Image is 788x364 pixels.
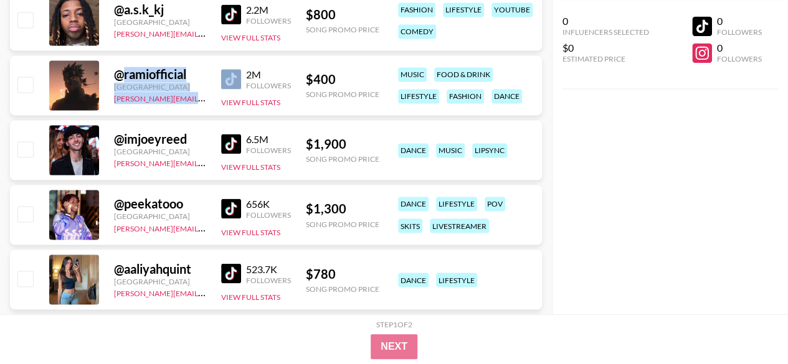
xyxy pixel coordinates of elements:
[376,320,412,329] div: Step 1 of 2
[246,275,291,284] div: Followers
[472,143,507,157] div: lipsync
[114,67,206,82] div: @ ramiofficial
[246,146,291,155] div: Followers
[398,218,422,233] div: skits
[443,2,484,17] div: lifestyle
[485,197,505,211] div: pov
[398,67,427,82] div: music
[221,33,280,42] button: View Full Stats
[114,212,206,221] div: [GEOGRAPHIC_DATA]
[306,25,379,34] div: Song Promo Price
[398,24,436,39] div: comedy
[398,197,429,211] div: dance
[306,7,379,22] div: $ 800
[563,27,649,37] div: Influencers Selected
[114,2,206,17] div: @ a.s.k_kj
[114,196,206,212] div: @ peekatooo
[246,16,291,26] div: Followers
[717,54,762,63] div: Followers
[491,89,522,103] div: dance
[306,72,379,87] div: $ 400
[306,90,379,99] div: Song Promo Price
[114,147,206,156] div: [GEOGRAPHIC_DATA]
[398,143,429,157] div: dance
[726,302,773,349] iframe: Drift Widget Chat Controller
[398,89,439,103] div: lifestyle
[114,17,206,27] div: [GEOGRAPHIC_DATA]
[114,261,206,276] div: @ aaliyahquint
[436,273,477,287] div: lifestyle
[306,136,379,152] div: $ 1,900
[221,69,241,89] img: TikTok
[306,154,379,164] div: Song Promo Price
[221,263,241,283] img: TikTok
[398,273,429,287] div: dance
[246,210,291,220] div: Followers
[306,284,379,293] div: Song Promo Price
[246,133,291,146] div: 6.5M
[434,67,493,82] div: food & drink
[717,15,762,27] div: 0
[221,162,280,172] button: View Full Stats
[436,143,465,157] div: music
[246,198,291,210] div: 656K
[221,134,241,154] img: TikTok
[114,27,298,39] a: [PERSON_NAME][EMAIL_ADDRESS][DOMAIN_NAME]
[221,98,280,107] button: View Full Stats
[717,27,762,37] div: Followers
[436,197,477,211] div: lifestyle
[114,131,206,147] div: @ imjoeyreed
[246,68,291,81] div: 2M
[114,91,298,103] a: [PERSON_NAME][EMAIL_ADDRESS][DOMAIN_NAME]
[306,266,379,281] div: $ 780
[563,42,649,54] div: $0
[221,292,280,301] button: View Full Stats
[563,54,649,63] div: Estimated Price
[430,218,489,233] div: livestreamer
[221,4,241,24] img: TikTok
[246,4,291,16] div: 2.2M
[306,201,379,217] div: $ 1,300
[114,286,298,297] a: [PERSON_NAME][EMAIL_ADDRESS][DOMAIN_NAME]
[398,2,435,17] div: fashion
[563,15,649,27] div: 0
[114,221,298,233] a: [PERSON_NAME][EMAIL_ADDRESS][DOMAIN_NAME]
[114,276,206,286] div: [GEOGRAPHIC_DATA]
[221,227,280,236] button: View Full Stats
[306,219,379,228] div: Song Promo Price
[447,89,484,103] div: fashion
[221,198,241,218] img: TikTok
[114,82,206,91] div: [GEOGRAPHIC_DATA]
[246,263,291,275] div: 523.7K
[114,156,298,168] a: [PERSON_NAME][EMAIL_ADDRESS][DOMAIN_NAME]
[491,2,533,17] div: youtube
[371,334,417,359] button: Next
[717,42,762,54] div: 0
[246,81,291,90] div: Followers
